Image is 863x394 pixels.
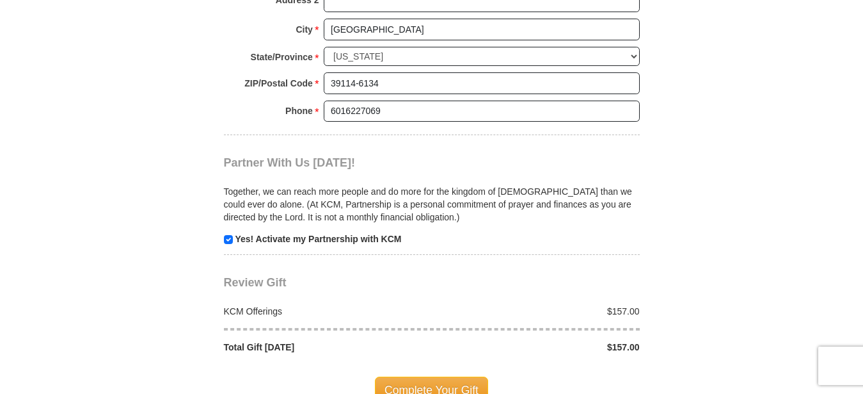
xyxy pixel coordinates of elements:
[224,156,356,169] span: Partner With Us [DATE]!
[296,21,312,38] strong: City
[285,102,313,120] strong: Phone
[251,48,313,66] strong: State/Province
[235,234,401,244] strong: Yes! Activate my Partnership with KCM
[244,74,313,92] strong: ZIP/Postal Code
[224,185,640,224] p: Together, we can reach more people and do more for the kingdom of [DEMOGRAPHIC_DATA] than we coul...
[217,341,432,354] div: Total Gift [DATE]
[217,305,432,318] div: KCM Offerings
[432,305,647,318] div: $157.00
[432,341,647,354] div: $157.00
[224,276,287,289] span: Review Gift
